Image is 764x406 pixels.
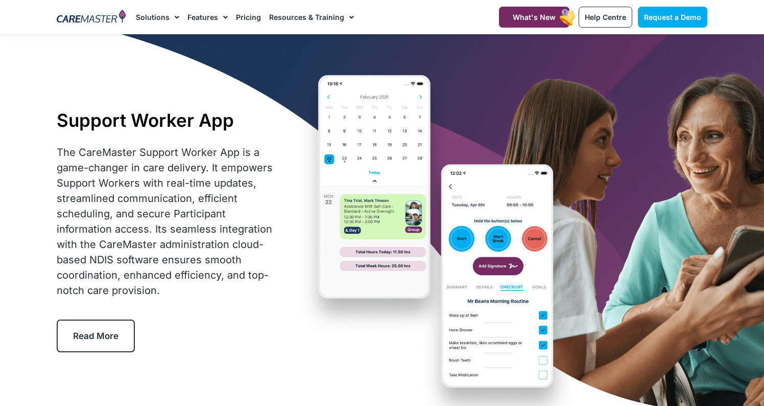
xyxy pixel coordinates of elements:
a: Read More [57,320,135,352]
a: Request a Demo [638,7,707,28]
img: CareMaster Logo [57,10,126,25]
span: Help Centre [585,13,626,21]
span: Request a Demo [644,13,701,21]
span: What's New [513,13,556,21]
span: Read More [73,331,118,341]
h1: Support Worker App [57,109,278,131]
a: Help Centre [579,7,632,28]
div: The CareMaster Support Worker App is a game-changer in care delivery. It empowers Support Workers... [57,145,278,298]
a: What's New [499,7,569,28]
